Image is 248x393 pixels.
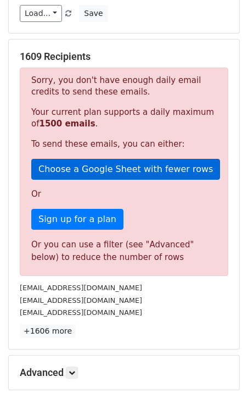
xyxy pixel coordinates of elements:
[31,159,220,180] a: Choose a Google Sheet with fewer rows
[31,139,217,150] p: To send these emails, you can either:
[31,75,217,98] p: Sorry, you don't have enough daily email credits to send these emails.
[20,324,76,338] a: +1606 more
[20,367,228,379] h5: Advanced
[20,5,62,22] a: Load...
[20,284,142,292] small: [EMAIL_ADDRESS][DOMAIN_NAME]
[79,5,108,22] button: Save
[20,308,142,317] small: [EMAIL_ADDRESS][DOMAIN_NAME]
[31,209,123,230] a: Sign up for a plan
[193,340,248,393] iframe: Chat Widget
[31,189,217,200] p: Or
[20,51,228,63] h5: 1609 Recipients
[20,296,142,305] small: [EMAIL_ADDRESS][DOMAIN_NAME]
[31,239,217,263] div: Or you can use a filter (see "Advanced" below) to reduce the number of rows
[39,119,95,129] strong: 1500 emails
[31,107,217,130] p: Your current plan supports a daily maximum of .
